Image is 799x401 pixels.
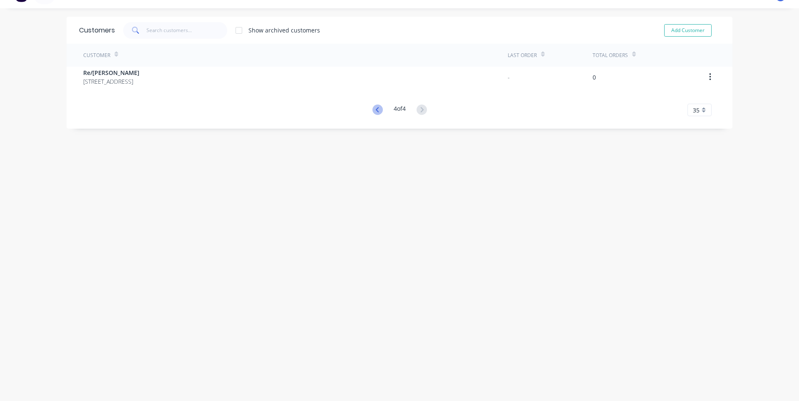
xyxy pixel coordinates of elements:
[508,52,537,59] div: Last Order
[79,25,115,35] div: Customers
[146,22,228,39] input: Search customers...
[248,26,320,35] div: Show archived customers
[394,104,406,116] div: 4 of 4
[693,106,700,115] span: 35
[593,52,628,59] div: Total Orders
[593,73,596,82] div: 0
[83,68,139,77] span: Re/[PERSON_NAME]
[83,77,139,86] span: [STREET_ADDRESS]
[83,52,110,59] div: Customer
[508,73,510,82] div: -
[664,24,712,37] button: Add Customer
